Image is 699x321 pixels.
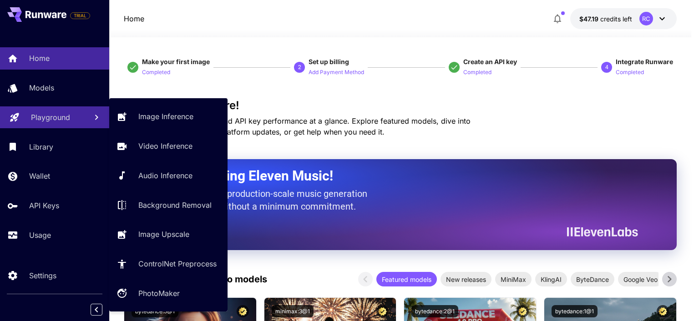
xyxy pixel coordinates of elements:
[70,10,90,21] span: Add your payment card to enable full platform functionality.
[138,111,193,122] p: Image Inference
[616,58,673,65] span: Integrate Runware
[605,63,608,71] p: 4
[124,99,677,112] h3: Welcome to Runware!
[91,304,102,316] button: Collapse sidebar
[124,13,144,24] p: Home
[571,275,614,284] span: ByteDance
[109,135,228,157] a: Video Inference
[109,253,228,275] a: ControlNet Preprocess
[138,229,189,240] p: Image Upscale
[97,301,109,318] div: Collapse sidebar
[376,305,389,317] button: Certified Model – Vetted for best performance and includes a commercial license.
[147,187,374,213] p: The only way to get production-scale music generation from Eleven Labs without a minimum commitment.
[309,58,349,65] span: Set up billing
[109,105,228,128] a: Image Inference
[142,68,170,77] p: Completed
[570,8,677,29] button: $47.18855
[29,270,56,281] p: Settings
[309,68,364,77] p: Add Payment Method
[31,112,70,123] p: Playground
[109,194,228,216] a: Background Removal
[579,15,600,23] span: $47.19
[109,165,228,187] a: Audio Inference
[29,200,59,211] p: API Keys
[138,140,192,151] p: Video Inference
[29,53,50,64] p: Home
[411,305,458,317] button: bytedance:2@1
[138,258,217,269] p: ControlNet Preprocess
[579,14,632,24] div: $47.18855
[138,200,212,211] p: Background Removal
[517,305,529,317] button: Certified Model – Vetted for best performance and includes a commercial license.
[142,58,210,65] span: Make your first image
[298,63,301,71] p: 2
[616,68,644,77] p: Completed
[29,82,54,93] p: Models
[29,230,51,241] p: Usage
[138,288,180,299] p: PhotoMaker
[600,15,632,23] span: credits left
[463,58,517,65] span: Create an API key
[376,275,437,284] span: Featured models
[237,305,249,317] button: Certified Model – Vetted for best performance and includes a commercial license.
[109,223,228,246] a: Image Upscale
[495,275,532,284] span: MiniMax
[138,170,192,181] p: Audio Inference
[552,305,598,317] button: bytedance:1@1
[441,275,491,284] span: New releases
[618,275,663,284] span: Google Veo
[535,275,567,284] span: KlingAI
[124,116,471,136] span: Check out your usage stats and API key performance at a glance. Explore featured models, dive int...
[71,12,90,19] span: TRIAL
[272,305,314,317] button: minimax:3@1
[109,282,228,305] a: PhotoMaker
[124,13,144,24] nav: breadcrumb
[29,141,53,152] p: Library
[29,171,50,181] p: Wallet
[657,305,669,317] button: Certified Model – Vetted for best performance and includes a commercial license.
[147,167,631,185] h2: Now Supporting Eleven Music!
[639,12,653,25] div: RC
[463,68,491,77] p: Completed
